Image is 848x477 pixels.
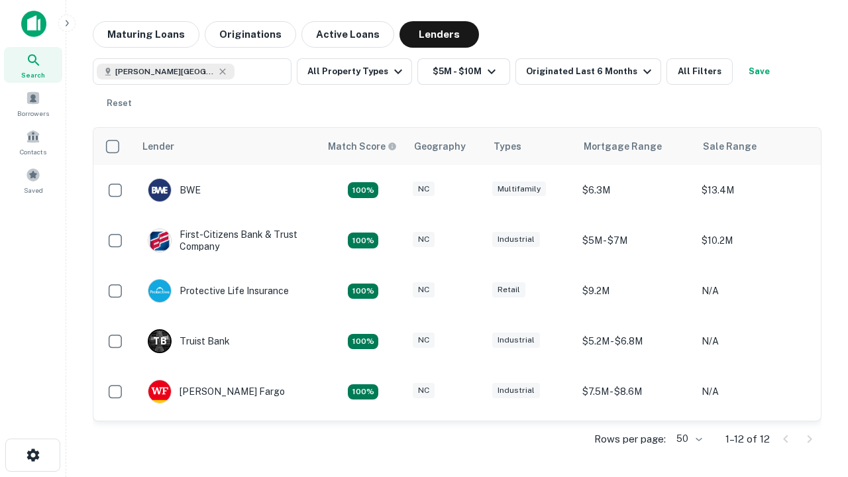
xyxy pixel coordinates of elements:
[413,333,435,348] div: NC
[492,282,525,297] div: Retail
[148,229,171,252] img: picture
[576,165,695,215] td: $6.3M
[148,380,171,403] img: picture
[492,383,540,398] div: Industrial
[4,47,62,83] a: Search
[328,139,397,154] div: Capitalize uses an advanced AI algorithm to match your search with the best lender. The match sco...
[782,371,848,435] iframe: Chat Widget
[399,21,479,48] button: Lenders
[148,380,285,403] div: [PERSON_NAME] Fargo
[576,417,695,467] td: $8.8M
[695,128,814,165] th: Sale Range
[4,124,62,160] a: Contacts
[4,85,62,121] a: Borrowers
[4,162,62,198] a: Saved
[584,138,662,154] div: Mortgage Range
[695,316,814,366] td: N/A
[695,165,814,215] td: $13.4M
[413,383,435,398] div: NC
[492,182,546,197] div: Multifamily
[21,70,45,80] span: Search
[148,329,230,353] div: Truist Bank
[695,215,814,266] td: $10.2M
[492,232,540,247] div: Industrial
[98,90,140,117] button: Reset
[348,334,378,350] div: Matching Properties: 3, hasApolloMatch: undefined
[695,417,814,467] td: N/A
[320,128,406,165] th: Capitalize uses an advanced AI algorithm to match your search with the best lender. The match sco...
[526,64,655,79] div: Originated Last 6 Months
[725,431,770,447] p: 1–12 of 12
[666,58,733,85] button: All Filters
[576,128,695,165] th: Mortgage Range
[413,232,435,247] div: NC
[348,182,378,198] div: Matching Properties: 2, hasApolloMatch: undefined
[20,146,46,157] span: Contacts
[328,139,394,154] h6: Match Score
[17,108,49,119] span: Borrowers
[148,280,171,302] img: picture
[417,58,510,85] button: $5M - $10M
[695,366,814,417] td: N/A
[576,366,695,417] td: $7.5M - $8.6M
[492,333,540,348] div: Industrial
[695,266,814,316] td: N/A
[576,266,695,316] td: $9.2M
[738,58,780,85] button: Save your search to get updates of matches that match your search criteria.
[348,384,378,400] div: Matching Properties: 2, hasApolloMatch: undefined
[576,316,695,366] td: $5.2M - $6.8M
[205,21,296,48] button: Originations
[301,21,394,48] button: Active Loans
[153,335,166,348] p: T B
[414,138,466,154] div: Geography
[413,282,435,297] div: NC
[148,229,307,252] div: First-citizens Bank & Trust Company
[486,128,576,165] th: Types
[406,128,486,165] th: Geography
[494,138,521,154] div: Types
[148,179,171,201] img: picture
[142,138,174,154] div: Lender
[515,58,661,85] button: Originated Last 6 Months
[703,138,757,154] div: Sale Range
[594,431,666,447] p: Rows per page:
[576,215,695,266] td: $5M - $7M
[671,429,704,449] div: 50
[115,66,215,78] span: [PERSON_NAME][GEOGRAPHIC_DATA], [GEOGRAPHIC_DATA]
[413,182,435,197] div: NC
[93,21,199,48] button: Maturing Loans
[148,279,289,303] div: Protective Life Insurance
[134,128,320,165] th: Lender
[24,185,43,195] span: Saved
[348,284,378,299] div: Matching Properties: 2, hasApolloMatch: undefined
[148,178,201,202] div: BWE
[21,11,46,37] img: capitalize-icon.png
[348,233,378,248] div: Matching Properties: 2, hasApolloMatch: undefined
[297,58,412,85] button: All Property Types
